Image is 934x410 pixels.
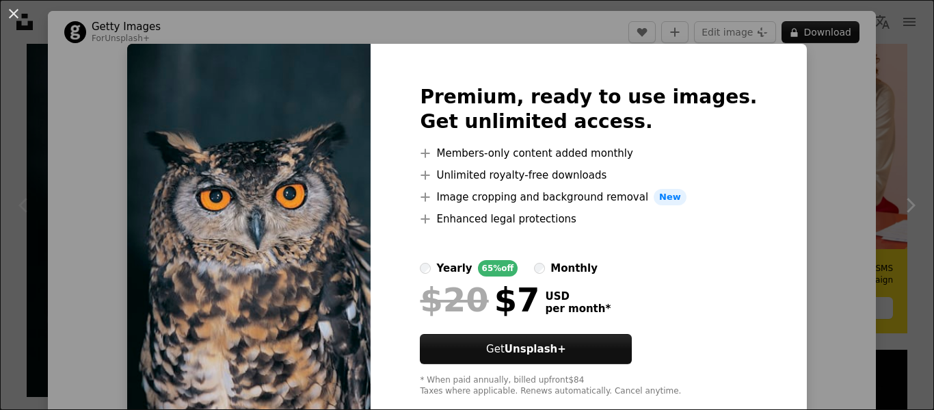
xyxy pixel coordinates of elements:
li: Image cropping and background removal [420,189,757,205]
input: monthly [534,263,545,274]
li: Unlimited royalty-free downloads [420,167,757,183]
span: USD [545,290,611,303]
div: $7 [420,282,539,318]
span: per month * [545,303,611,315]
button: GetUnsplash+ [420,334,632,364]
li: Enhanced legal protections [420,211,757,227]
span: New [654,189,686,205]
div: 65% off [478,260,518,277]
div: * When paid annually, billed upfront $84 Taxes where applicable. Renews automatically. Cancel any... [420,375,757,397]
div: yearly [436,260,472,277]
div: monthly [550,260,598,277]
input: yearly65%off [420,263,431,274]
strong: Unsplash+ [505,343,566,355]
h2: Premium, ready to use images. Get unlimited access. [420,85,757,134]
li: Members-only content added monthly [420,145,757,162]
span: $20 [420,282,488,318]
